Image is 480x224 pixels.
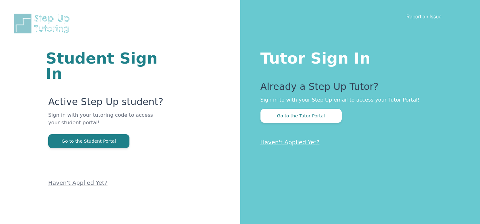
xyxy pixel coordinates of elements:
a: Haven't Applied Yet? [48,179,108,186]
button: Go to the Tutor Portal [260,109,342,123]
h1: Tutor Sign In [260,48,455,66]
p: Sign in with your tutoring code to access your student portal! [48,111,164,134]
p: Sign in to with your Step Up email to access your Tutor Portal! [260,96,455,104]
a: Report an Issue [406,13,442,20]
a: Haven't Applied Yet? [260,139,320,146]
h1: Student Sign In [46,51,164,81]
img: Step Up Tutoring horizontal logo [13,13,74,34]
p: Already a Step Up Tutor? [260,81,455,96]
button: Go to the Student Portal [48,134,129,148]
p: Active Step Up student? [48,96,164,111]
a: Go to the Student Portal [48,138,129,144]
a: Go to the Tutor Portal [260,113,342,119]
